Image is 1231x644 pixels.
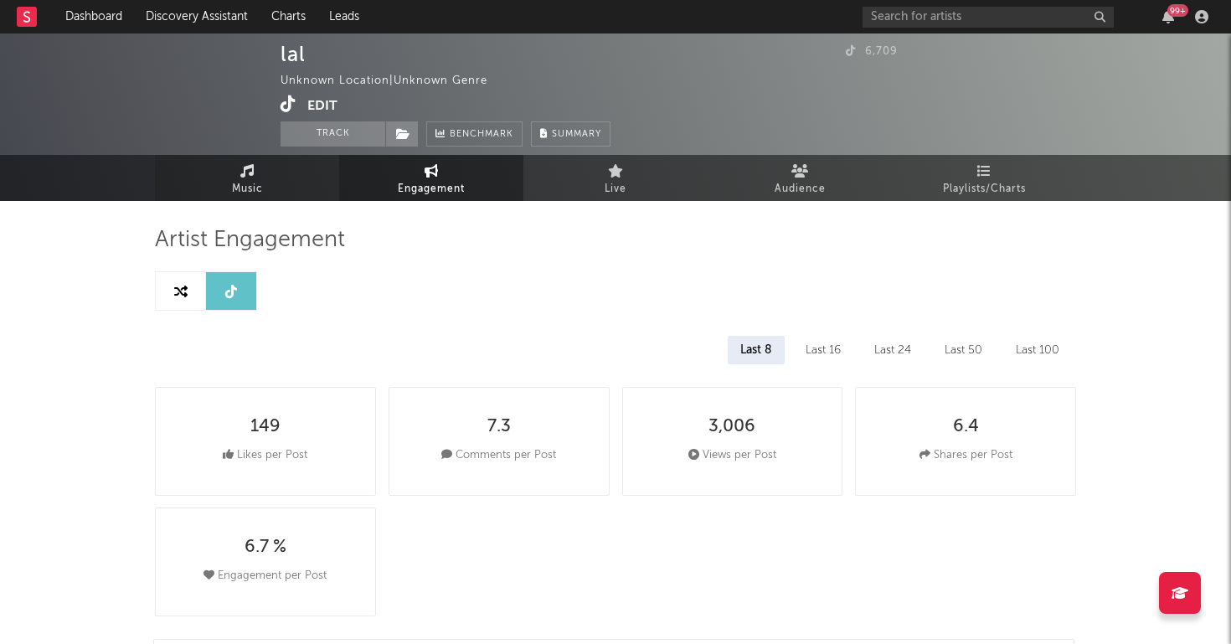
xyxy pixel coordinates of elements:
span: Audience [775,179,826,199]
span: Benchmark [450,125,513,145]
div: Last 50 [932,336,995,364]
span: Summary [552,130,601,139]
span: Playlists/Charts [943,179,1026,199]
button: Track [281,121,385,147]
span: 6,709 [846,46,898,57]
div: 149 [250,417,281,437]
div: lal [281,42,306,66]
span: Engagement [398,179,465,199]
div: Last 100 [1003,336,1072,364]
div: Last 24 [862,336,924,364]
a: Live [523,155,708,201]
a: Engagement [339,155,523,201]
div: Comments per Post [441,446,556,466]
div: Last 16 [793,336,853,364]
span: Artist Engagement [155,230,345,250]
span: Live [605,179,626,199]
div: Engagement per Post [203,566,327,586]
a: Playlists/Charts [892,155,1076,201]
div: Views per Post [688,446,776,466]
input: Search for artists [863,7,1114,28]
div: Likes per Post [223,446,307,466]
div: 3,006 [708,417,755,437]
button: Summary [531,121,610,147]
button: 99+ [1162,10,1174,23]
a: Music [155,155,339,201]
a: Audience [708,155,892,201]
div: 7.3 [487,417,511,437]
button: Edit [307,95,337,116]
div: 99 + [1167,4,1188,17]
a: Benchmark [426,121,523,147]
div: 6.4 [953,417,979,437]
div: 6.7 % [245,538,286,558]
div: Last 8 [728,336,785,364]
div: Unknown Location | Unknown Genre [281,71,526,91]
div: Shares per Post [919,446,1012,466]
span: Music [232,179,263,199]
